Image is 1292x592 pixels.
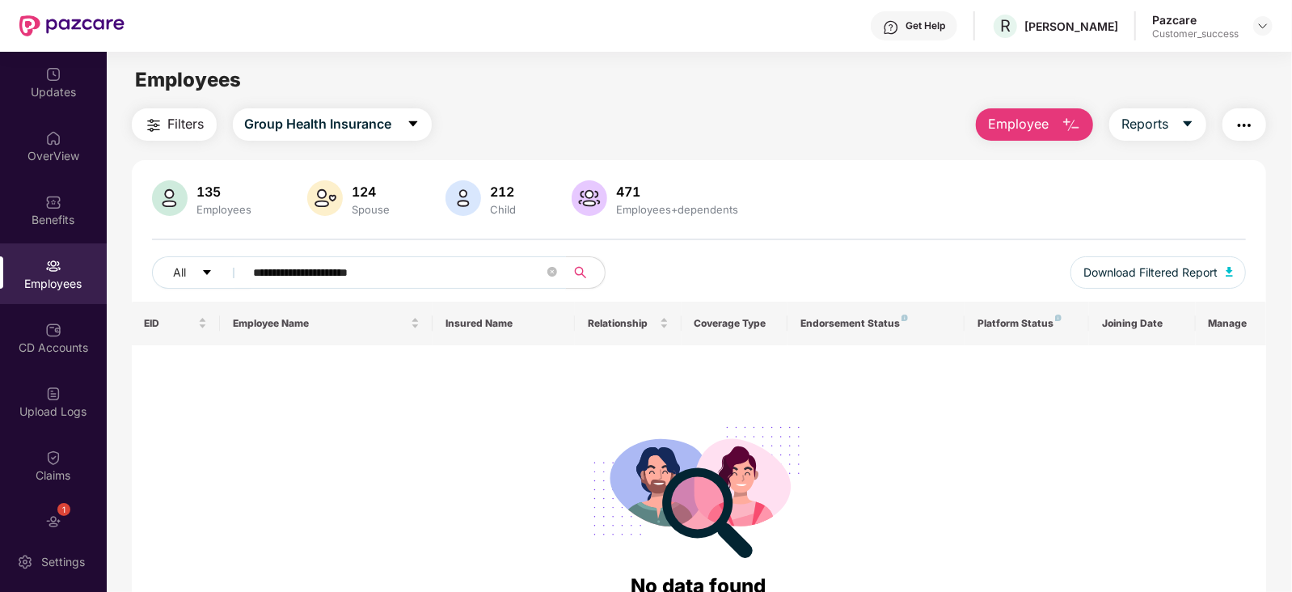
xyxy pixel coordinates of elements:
span: Filters [168,114,205,134]
div: Platform Status [977,317,1076,330]
img: svg+xml;base64,PHN2ZyB4bWxucz0iaHR0cDovL3d3dy53My5vcmcvMjAwMC9zdmciIHhtbG5zOnhsaW5rPSJodHRwOi8vd3... [1226,267,1234,277]
th: Manage [1196,302,1267,345]
img: svg+xml;base64,PHN2ZyBpZD0iQ0RfQWNjb3VudHMiIGRhdGEtbmFtZT0iQ0QgQWNjb3VudHMiIHhtbG5zPSJodHRwOi8vd3... [45,322,61,338]
img: svg+xml;base64,PHN2ZyBpZD0iRW5kb3JzZW1lbnRzIiB4bWxucz0iaHR0cDovL3d3dy53My5vcmcvMjAwMC9zdmciIHdpZH... [45,514,61,530]
div: Child [488,203,520,216]
span: Reports [1121,114,1168,134]
img: svg+xml;base64,PHN2ZyB4bWxucz0iaHR0cDovL3d3dy53My5vcmcvMjAwMC9zdmciIHhtbG5zOnhsaW5rPSJodHRwOi8vd3... [152,180,188,216]
button: Download Filtered Report [1070,256,1247,289]
span: EID [145,317,196,330]
img: svg+xml;base64,PHN2ZyB4bWxucz0iaHR0cDovL3d3dy53My5vcmcvMjAwMC9zdmciIHdpZHRoPSI4IiBoZWlnaHQ9IjgiIH... [1055,315,1062,321]
span: Employees [135,68,241,91]
img: svg+xml;base64,PHN2ZyB4bWxucz0iaHR0cDovL3d3dy53My5vcmcvMjAwMC9zdmciIHdpZHRoPSIyODgiIGhlaWdodD0iMj... [582,407,815,571]
div: [PERSON_NAME] [1024,19,1118,34]
span: close-circle [547,265,557,281]
img: svg+xml;base64,PHN2ZyB4bWxucz0iaHR0cDovL3d3dy53My5vcmcvMjAwMC9zdmciIHdpZHRoPSI4IiBoZWlnaHQ9IjgiIH... [901,315,908,321]
span: caret-down [1181,117,1194,132]
span: caret-down [201,267,213,280]
div: 1 [57,503,70,516]
img: svg+xml;base64,PHN2ZyBpZD0iQ2xhaW0iIHhtbG5zPSJodHRwOi8vd3d3LnczLm9yZy8yMDAwL3N2ZyIgd2lkdGg9IjIwIi... [45,450,61,466]
img: svg+xml;base64,PHN2ZyBpZD0iQmVuZWZpdHMiIHhtbG5zPSJodHRwOi8vd3d3LnczLm9yZy8yMDAwL3N2ZyIgd2lkdGg9Ij... [45,194,61,210]
div: 212 [488,184,520,200]
img: svg+xml;base64,PHN2ZyBpZD0iVXBsb2FkX0xvZ3MiIGRhdGEtbmFtZT0iVXBsb2FkIExvZ3MiIHhtbG5zPSJodHRwOi8vd3... [45,386,61,402]
span: All [174,264,187,281]
div: Pazcare [1152,12,1239,27]
span: Download Filtered Report [1083,264,1218,281]
img: svg+xml;base64,PHN2ZyB4bWxucz0iaHR0cDovL3d3dy53My5vcmcvMjAwMC9zdmciIHhtbG5zOnhsaW5rPSJodHRwOi8vd3... [307,180,343,216]
img: svg+xml;base64,PHN2ZyBpZD0iU2V0dGluZy0yMHgyMCIgeG1sbnM9Imh0dHA6Ly93d3cudzMub3JnLzIwMDAvc3ZnIiB3aW... [17,554,33,570]
span: R [1000,16,1011,36]
div: Employees [194,203,255,216]
div: Endorsement Status [800,317,952,330]
th: Employee Name [220,302,433,345]
img: svg+xml;base64,PHN2ZyBpZD0iRW1wbG95ZWVzIiB4bWxucz0iaHR0cDovL3d3dy53My5vcmcvMjAwMC9zdmciIHdpZHRoPS... [45,258,61,274]
img: svg+xml;base64,PHN2ZyB4bWxucz0iaHR0cDovL3d3dy53My5vcmcvMjAwMC9zdmciIHhtbG5zOnhsaW5rPSJodHRwOi8vd3... [1062,116,1081,135]
img: svg+xml;base64,PHN2ZyB4bWxucz0iaHR0cDovL3d3dy53My5vcmcvMjAwMC9zdmciIHhtbG5zOnhsaW5rPSJodHRwOi8vd3... [445,180,481,216]
img: svg+xml;base64,PHN2ZyBpZD0iVXBkYXRlZCIgeG1sbnM9Imh0dHA6Ly93d3cudzMub3JnLzIwMDAvc3ZnIiB3aWR0aD0iMj... [45,66,61,82]
th: Coverage Type [682,302,788,345]
button: Allcaret-down [152,256,251,289]
div: 471 [614,184,742,200]
img: svg+xml;base64,PHN2ZyBpZD0iSGVscC0zMngzMiIgeG1sbnM9Imh0dHA6Ly93d3cudzMub3JnLzIwMDAvc3ZnIiB3aWR0aD... [883,19,899,36]
th: Joining Date [1089,302,1196,345]
th: Insured Name [433,302,574,345]
button: Reportscaret-down [1109,108,1206,141]
div: 124 [349,184,394,200]
div: Customer_success [1152,27,1239,40]
span: close-circle [547,267,557,277]
div: Spouse [349,203,394,216]
button: Employee [976,108,1093,141]
img: svg+xml;base64,PHN2ZyB4bWxucz0iaHR0cDovL3d3dy53My5vcmcvMjAwMC9zdmciIHdpZHRoPSIyNCIgaGVpZ2h0PSIyNC... [1235,116,1254,135]
div: 135 [194,184,255,200]
img: svg+xml;base64,PHN2ZyB4bWxucz0iaHR0cDovL3d3dy53My5vcmcvMjAwMC9zdmciIHhtbG5zOnhsaW5rPSJodHRwOi8vd3... [572,180,607,216]
img: svg+xml;base64,PHN2ZyBpZD0iSG9tZSIgeG1sbnM9Imh0dHA6Ly93d3cudzMub3JnLzIwMDAvc3ZnIiB3aWR0aD0iMjAiIG... [45,130,61,146]
span: caret-down [407,117,420,132]
th: Relationship [575,302,682,345]
img: svg+xml;base64,PHN2ZyBpZD0iRHJvcGRvd24tMzJ4MzIiIHhtbG5zPSJodHRwOi8vd3d3LnczLm9yZy8yMDAwL3N2ZyIgd2... [1256,19,1269,32]
span: Relationship [588,317,657,330]
span: search [565,266,597,279]
span: Group Health Insurance [245,114,392,134]
th: EID [132,302,221,345]
div: Settings [36,554,90,570]
div: Get Help [906,19,945,32]
span: Employee [988,114,1049,134]
img: New Pazcare Logo [19,15,125,36]
button: Group Health Insurancecaret-down [233,108,432,141]
img: svg+xml;base64,PHN2ZyB4bWxucz0iaHR0cDovL3d3dy53My5vcmcvMjAwMC9zdmciIHdpZHRoPSIyNCIgaGVpZ2h0PSIyNC... [144,116,163,135]
button: Filters [132,108,217,141]
span: Employee Name [233,317,407,330]
div: Employees+dependents [614,203,742,216]
button: search [565,256,606,289]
